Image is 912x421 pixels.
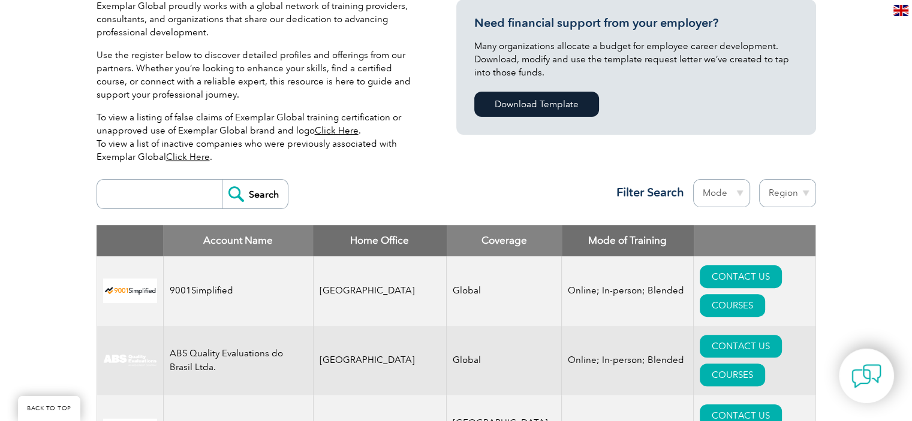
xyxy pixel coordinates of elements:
a: Click Here [166,152,210,162]
td: [GEOGRAPHIC_DATA] [313,326,447,395]
a: Click Here [315,125,359,136]
p: To view a listing of false claims of Exemplar Global training certification or unapproved use of ... [97,111,420,163]
th: : activate to sort column ascending [694,225,815,256]
td: ABS Quality Evaluations do Brasil Ltda. [163,326,313,395]
td: Global [447,326,562,395]
th: Account Name: activate to sort column descending [163,225,313,256]
img: c92924ac-d9bc-ea11-a814-000d3a79823d-logo.jpg [103,354,157,367]
a: COURSES [700,364,765,386]
td: [GEOGRAPHIC_DATA] [313,256,447,326]
th: Home Office: activate to sort column ascending [313,225,447,256]
a: BACK TO TOP [18,396,80,421]
img: contact-chat.png [851,361,881,391]
a: COURSES [700,294,765,317]
a: CONTACT US [700,265,782,288]
th: Coverage: activate to sort column ascending [447,225,562,256]
img: 37c9c059-616f-eb11-a812-002248153038-logo.png [103,278,157,303]
a: Download Template [474,92,599,117]
h3: Filter Search [609,185,684,200]
img: en [893,5,908,16]
h3: Need financial support from your employer? [474,16,798,31]
p: Use the register below to discover detailed profiles and offerings from our partners. Whether you... [97,49,420,101]
td: Online; In-person; Blended [562,326,694,395]
a: CONTACT US [700,335,782,358]
p: Many organizations allocate a budget for employee career development. Download, modify and use th... [474,40,798,79]
td: Online; In-person; Blended [562,256,694,326]
th: Mode of Training: activate to sort column ascending [562,225,694,256]
input: Search [222,180,288,208]
td: 9001Simplified [163,256,313,326]
td: Global [447,256,562,326]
